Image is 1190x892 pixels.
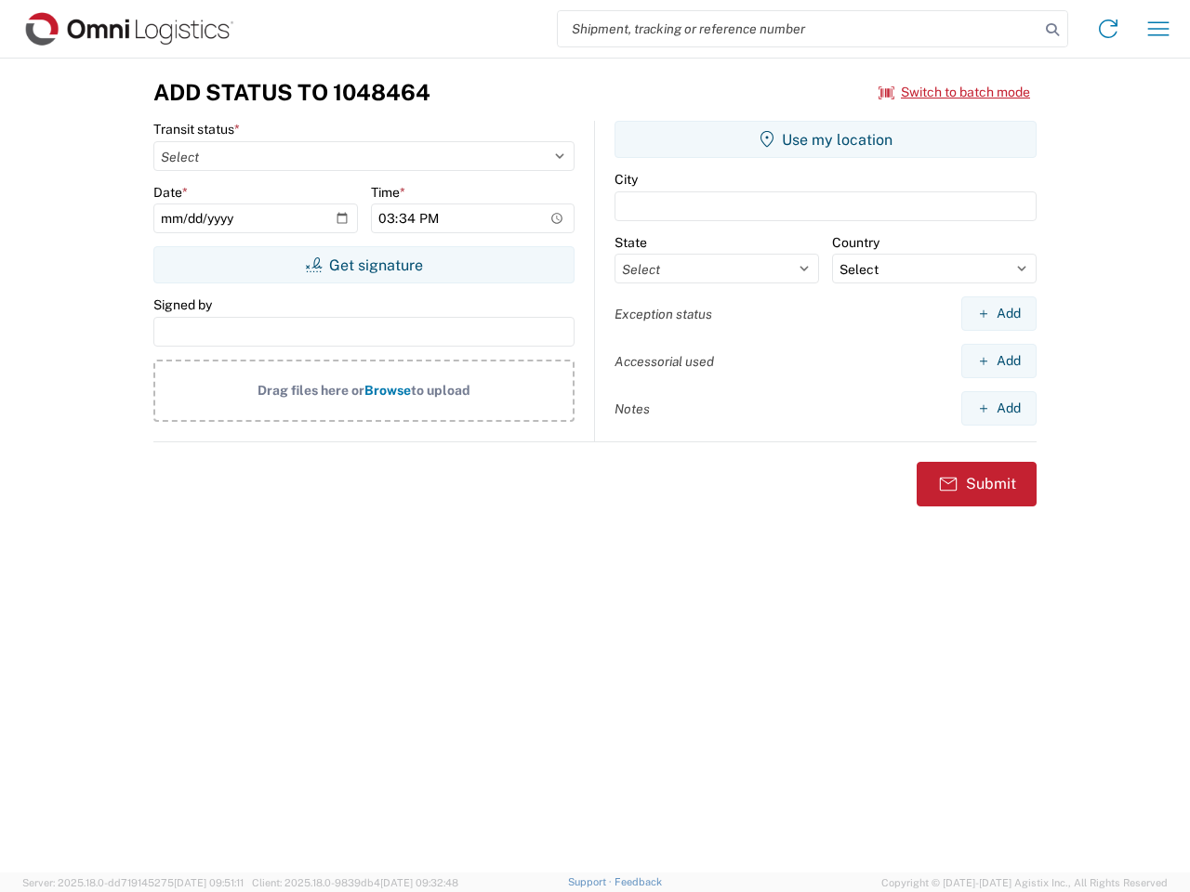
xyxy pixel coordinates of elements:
[615,121,1037,158] button: Use my location
[615,400,650,417] label: Notes
[615,234,647,251] label: State
[615,876,662,887] a: Feedback
[411,383,470,398] span: to upload
[615,171,638,188] label: City
[258,383,364,398] span: Drag files here or
[153,121,240,138] label: Transit status
[371,184,405,201] label: Time
[615,306,712,322] label: Exception status
[961,391,1037,426] button: Add
[881,874,1168,891] span: Copyright © [DATE]-[DATE] Agistix Inc., All Rights Reserved
[832,234,879,251] label: Country
[961,344,1037,378] button: Add
[380,877,458,888] span: [DATE] 09:32:48
[153,296,212,313] label: Signed by
[153,184,188,201] label: Date
[153,79,430,106] h3: Add Status to 1048464
[615,353,714,370] label: Accessorial used
[917,462,1037,506] button: Submit
[153,246,575,283] button: Get signature
[252,877,458,888] span: Client: 2025.18.0-9839db4
[879,77,1030,108] button: Switch to batch mode
[961,296,1037,331] button: Add
[364,383,411,398] span: Browse
[22,877,244,888] span: Server: 2025.18.0-dd719145275
[174,877,244,888] span: [DATE] 09:51:11
[558,11,1039,46] input: Shipment, tracking or reference number
[568,876,615,887] a: Support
